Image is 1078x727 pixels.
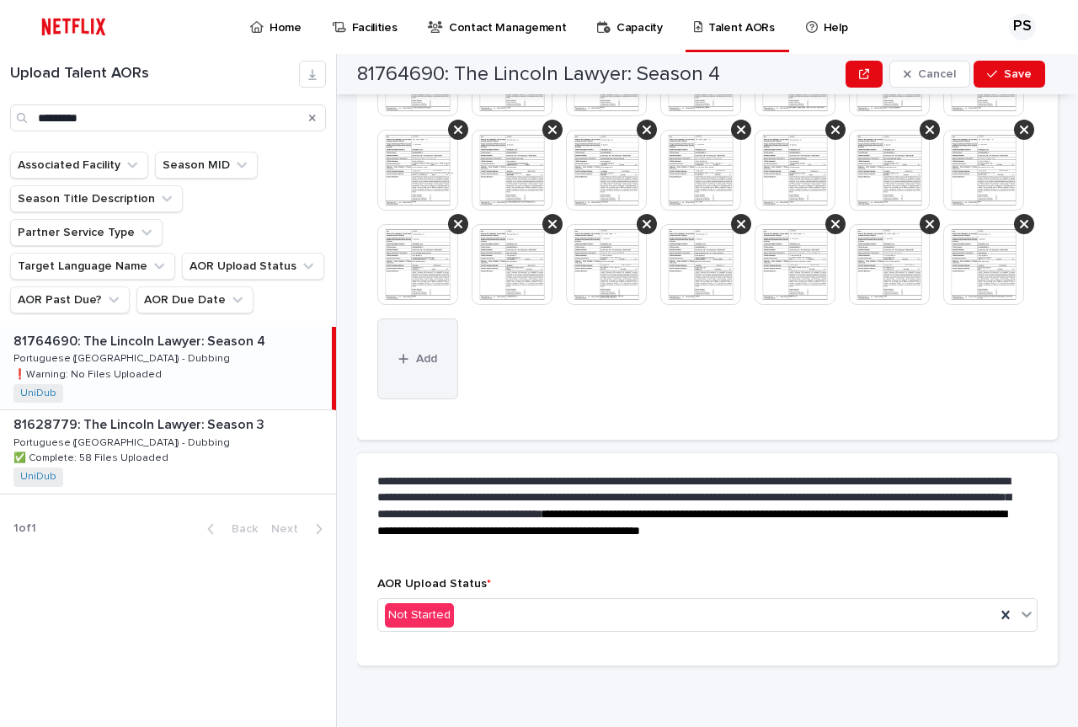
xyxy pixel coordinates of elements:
[13,449,172,464] p: ✅ Complete: 58 Files Uploaded
[10,104,326,131] input: Search
[357,62,720,87] h2: 81764690: The Lincoln Lawyer: Season 4
[974,61,1045,88] button: Save
[20,388,56,399] a: UniDub
[136,286,253,313] button: AOR Due Date
[271,523,308,535] span: Next
[13,350,233,365] p: Portuguese ([GEOGRAPHIC_DATA]) - Dubbing
[155,152,258,179] button: Season MID
[1004,68,1032,80] span: Save
[34,10,114,44] img: ifQbXi3ZQGMSEF7WDB7W
[182,253,324,280] button: AOR Upload Status
[13,330,269,350] p: 81764690: The Lincoln Lawyer: Season 4
[416,353,437,365] span: Add
[918,68,956,80] span: Cancel
[10,65,299,83] h1: Upload Talent AORs
[385,603,454,628] div: Not Started
[10,185,183,212] button: Season Title Description
[377,578,491,590] span: AOR Upload Status
[889,61,970,88] button: Cancel
[10,253,175,280] button: Target Language Name
[13,434,233,449] p: Portuguese ([GEOGRAPHIC_DATA]) - Dubbing
[221,523,258,535] span: Back
[10,152,148,179] button: Associated Facility
[377,318,458,399] button: Add
[13,414,268,433] p: 81628779: The Lincoln Lawyer: Season 3
[20,471,56,483] a: UniDub
[10,286,130,313] button: AOR Past Due?
[264,521,336,537] button: Next
[13,366,165,381] p: ❗️Warning: No Files Uploaded
[1009,13,1036,40] div: PS
[194,521,264,537] button: Back
[10,219,163,246] button: Partner Service Type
